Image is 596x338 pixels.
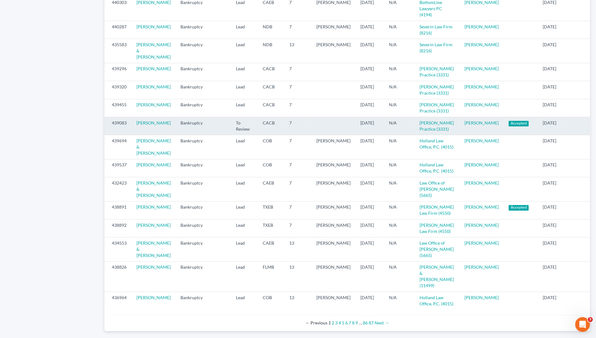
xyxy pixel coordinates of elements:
[258,81,284,99] td: CACB
[420,240,454,258] a: Law Office of [PERSON_NAME] (5665)
[384,237,415,261] td: N/A
[575,317,590,332] iframe: Intercom live chat
[104,117,132,135] td: 439083
[176,292,208,310] td: Bankruptcy
[176,261,208,291] td: Bankruptcy
[355,261,384,291] td: [DATE]
[311,261,355,291] td: [PERSON_NAME]
[284,63,311,81] td: 7
[355,177,384,201] td: [DATE]
[284,261,311,291] td: 13
[258,292,284,310] td: COB
[104,219,132,237] td: 438892
[384,177,415,201] td: N/A
[332,320,334,325] a: Page 2
[284,117,311,135] td: 7
[136,264,171,270] a: [PERSON_NAME]
[538,39,566,63] td: [DATE]
[345,320,348,325] a: Page 6
[538,81,566,99] td: [DATE]
[420,295,453,306] a: Holland Law Office, P.C. (4015)
[311,201,355,219] td: [PERSON_NAME]
[359,320,362,325] span: …
[258,99,284,117] td: CACB
[231,63,258,81] td: Lead
[231,292,258,310] td: Lead
[258,159,284,177] td: COB
[104,177,132,201] td: 432423
[176,201,208,219] td: Bankruptcy
[136,138,171,156] a: [PERSON_NAME] & [PERSON_NAME]
[284,39,311,63] td: 13
[311,219,355,237] td: [PERSON_NAME]
[258,21,284,39] td: NDB
[176,21,208,39] td: Bankruptcy
[176,117,208,135] td: Bankruptcy
[311,159,355,177] td: [PERSON_NAME]
[538,261,566,291] td: [DATE]
[258,201,284,219] td: TXEB
[104,135,132,159] td: 439694
[258,135,284,159] td: COB
[231,39,258,63] td: Lead
[339,320,341,325] a: Page 4
[335,320,338,325] a: Page 3
[355,63,384,81] td: [DATE]
[355,201,384,219] td: [DATE]
[355,159,384,177] td: [DATE]
[384,159,415,177] td: N/A
[384,21,415,39] td: N/A
[258,219,284,237] td: TXEB
[538,237,566,261] td: [DATE]
[538,159,566,177] td: [DATE]
[538,117,566,135] td: [DATE]
[311,135,355,159] td: [PERSON_NAME]
[464,102,499,107] a: [PERSON_NAME]
[355,237,384,261] td: [DATE]
[464,138,499,143] a: [PERSON_NAME]
[420,264,454,288] a: [PERSON_NAME] & [PERSON_NAME] (11499)
[311,237,355,261] td: [PERSON_NAME]
[231,99,258,117] td: Lead
[104,201,132,219] td: 438891
[538,201,566,219] td: [DATE]
[384,261,415,291] td: N/A
[284,219,311,237] td: 7
[104,99,132,117] td: 439455
[104,39,132,63] td: 435583
[369,320,374,325] a: Page 87
[328,320,331,325] em: Page 1
[420,102,454,113] a: [PERSON_NAME] Practice (3331)
[464,120,499,125] a: [PERSON_NAME]
[420,84,454,96] a: [PERSON_NAME] Practice (3331)
[284,201,311,219] td: 7
[420,180,454,198] a: Law Office of [PERSON_NAME] (5665)
[176,219,208,237] td: Bankruptcy
[231,237,258,261] td: Lead
[420,66,454,77] a: [PERSON_NAME] Practice (3331)
[538,177,566,201] td: [DATE]
[284,81,311,99] td: 7
[384,99,415,117] td: N/A
[464,24,499,29] a: [PERSON_NAME]
[136,295,171,300] a: [PERSON_NAME]
[231,117,258,135] td: To Review
[104,159,132,177] td: 439537
[384,201,415,219] td: N/A
[384,135,415,159] td: N/A
[284,135,311,159] td: 7
[176,135,208,159] td: Bankruptcy
[375,320,389,325] a: Next page
[231,177,258,201] td: Lead
[231,159,258,177] td: Lead
[231,261,258,291] td: Lead
[284,99,311,117] td: 7
[464,66,499,71] a: [PERSON_NAME]
[355,39,384,63] td: [DATE]
[355,81,384,99] td: [DATE]
[384,81,415,99] td: N/A
[104,261,132,291] td: 438826
[176,81,208,99] td: Bankruptcy
[305,320,327,325] span: Previous page
[231,219,258,237] td: Lead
